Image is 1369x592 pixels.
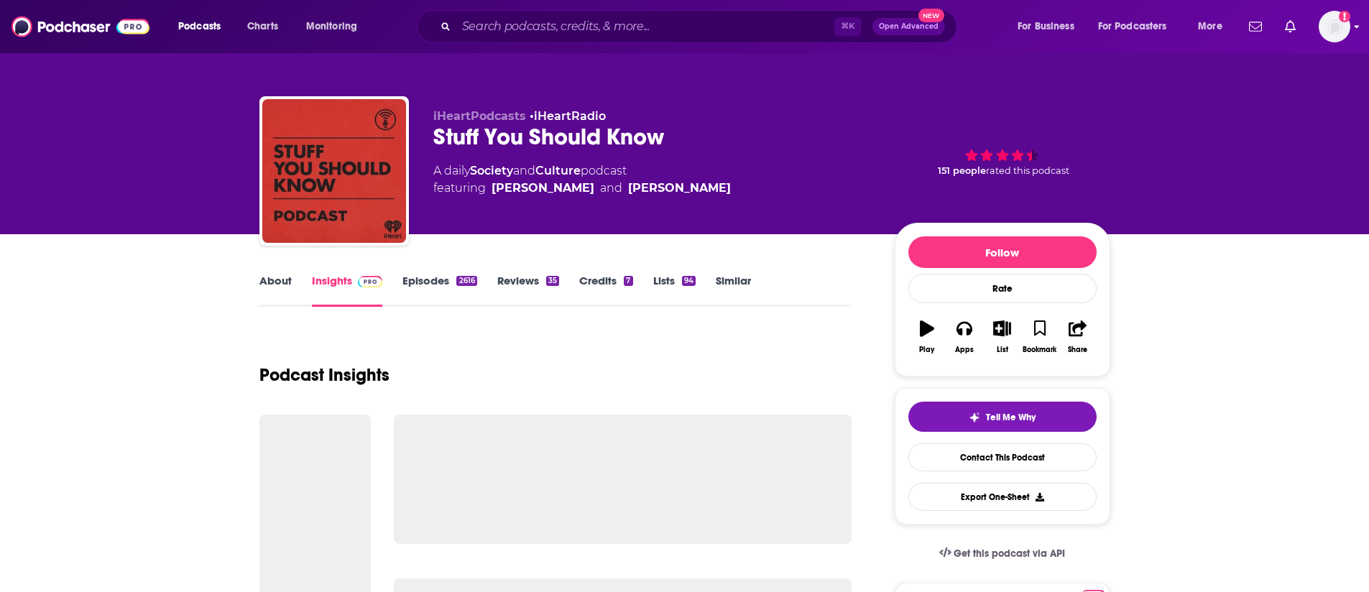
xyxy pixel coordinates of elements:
[834,17,861,36] span: ⌘ K
[306,17,357,37] span: Monitoring
[908,483,1097,511] button: Export One-Sheet
[262,99,406,243] img: Stuff You Should Know
[497,274,559,307] a: Reviews35
[986,412,1036,423] span: Tell Me Why
[928,536,1077,571] a: Get this podcast via API
[492,180,594,197] a: [PERSON_NAME]
[530,109,606,123] span: •
[296,15,376,38] button: open menu
[168,15,239,38] button: open menu
[1188,15,1240,38] button: open menu
[1068,346,1087,354] div: Share
[1059,311,1096,363] button: Share
[456,276,476,286] div: 2616
[11,13,149,40] img: Podchaser - Follow, Share and Rate Podcasts
[908,443,1097,471] a: Contact This Podcast
[259,364,390,386] h1: Podcast Insights
[534,109,606,123] a: iHeartRadio
[1339,11,1350,22] svg: Add a profile image
[1008,15,1092,38] button: open menu
[1089,15,1188,38] button: open menu
[653,274,696,307] a: Lists94
[358,276,383,287] img: Podchaser Pro
[247,17,278,37] span: Charts
[600,180,622,197] span: and
[1243,14,1268,39] a: Show notifications dropdown
[624,276,632,286] div: 7
[879,23,939,30] span: Open Advanced
[872,18,945,35] button: Open AdvancedNew
[1098,17,1167,37] span: For Podcasters
[433,180,731,197] span: featuring
[535,164,581,177] a: Culture
[716,274,751,307] a: Similar
[1023,346,1056,354] div: Bookmark
[433,109,526,123] span: iHeartPodcasts
[919,346,934,354] div: Play
[969,412,980,423] img: tell me why sparkle
[628,180,731,197] a: [PERSON_NAME]
[955,346,974,354] div: Apps
[546,276,559,286] div: 35
[238,15,287,38] a: Charts
[986,165,1069,176] span: rated this podcast
[1198,17,1222,37] span: More
[579,274,632,307] a: Credits7
[1319,11,1350,42] img: User Profile
[1319,11,1350,42] span: Logged in as sserafin
[997,346,1008,354] div: List
[946,311,983,363] button: Apps
[1279,14,1301,39] a: Show notifications dropdown
[908,402,1097,432] button: tell me why sparkleTell Me Why
[259,274,292,307] a: About
[908,311,946,363] button: Play
[938,165,986,176] span: 151 people
[312,274,383,307] a: InsightsPodchaser Pro
[433,162,731,197] div: A daily podcast
[908,274,1097,303] div: Rate
[456,15,834,38] input: Search podcasts, credits, & more...
[918,9,944,22] span: New
[1021,311,1059,363] button: Bookmark
[1319,11,1350,42] button: Show profile menu
[1018,17,1074,37] span: For Business
[983,311,1020,363] button: List
[513,164,535,177] span: and
[430,10,971,43] div: Search podcasts, credits, & more...
[954,547,1065,560] span: Get this podcast via API
[682,276,696,286] div: 94
[178,17,221,37] span: Podcasts
[470,164,513,177] a: Society
[402,274,476,307] a: Episodes2616
[908,236,1097,268] button: Follow
[895,109,1110,198] div: 151 peoplerated this podcast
